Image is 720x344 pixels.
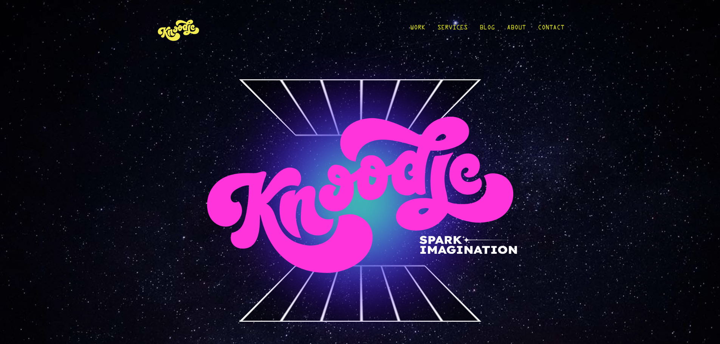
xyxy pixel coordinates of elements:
img: KnoLogo(yellow) [156,12,201,47]
a: Services [437,12,468,47]
a: Blog [480,12,495,47]
a: Work [410,12,425,47]
a: About [507,12,526,47]
a: Contact [538,12,564,47]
